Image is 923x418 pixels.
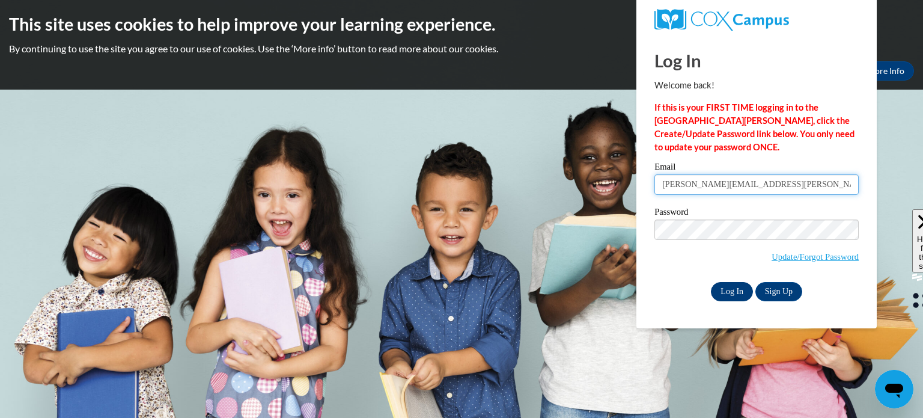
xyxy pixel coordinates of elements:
[9,42,914,55] p: By continuing to use the site you agree to our use of cookies. Use the ‘More info’ button to read...
[755,282,802,301] a: Sign Up
[711,282,753,301] input: Log In
[875,370,913,408] iframe: Button to launch messaging window
[654,162,859,174] label: Email
[772,252,859,262] a: Update/Forgot Password
[654,9,789,31] img: COX Campus
[654,102,854,152] strong: If this is your FIRST TIME logging in to the [GEOGRAPHIC_DATA][PERSON_NAME], click the Create/Upd...
[654,207,859,220] label: Password
[9,12,914,36] h2: This site uses cookies to help improve your learning experience.
[858,61,914,81] a: More Info
[654,79,859,92] p: Welcome back!
[654,9,859,31] a: COX Campus
[654,48,859,73] h1: Log In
